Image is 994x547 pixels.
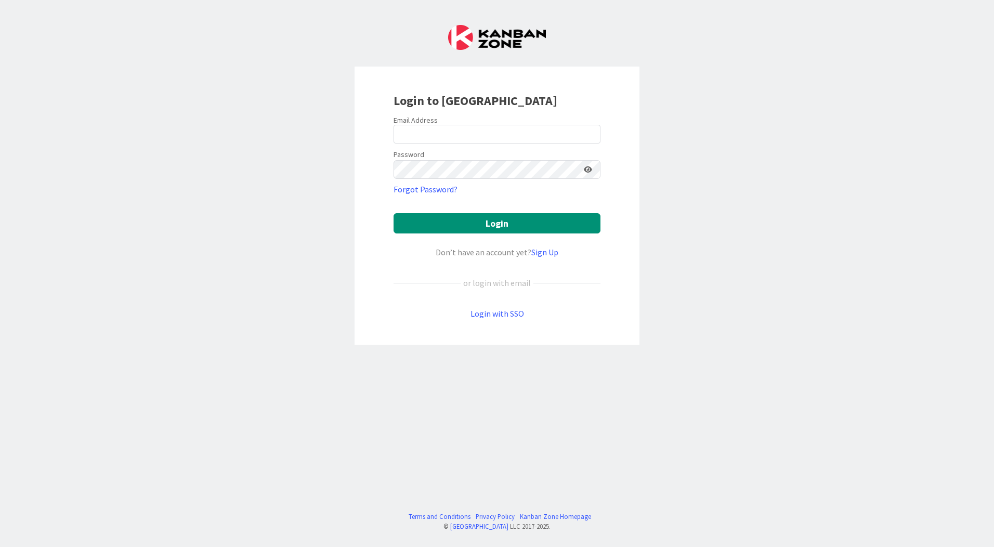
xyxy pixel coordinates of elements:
[394,183,457,196] a: Forgot Password?
[520,512,591,522] a: Kanban Zone Homepage
[394,246,600,258] div: Don’t have an account yet?
[531,247,558,257] a: Sign Up
[394,149,424,160] label: Password
[409,512,470,522] a: Terms and Conditions
[448,25,546,50] img: Kanban Zone
[394,115,438,125] label: Email Address
[476,512,515,522] a: Privacy Policy
[403,522,591,531] div: © LLC 2017- 2025 .
[461,277,533,289] div: or login with email
[394,93,557,109] b: Login to [GEOGRAPHIC_DATA]
[470,308,524,319] a: Login with SSO
[450,522,508,530] a: [GEOGRAPHIC_DATA]
[394,213,600,233] button: Login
